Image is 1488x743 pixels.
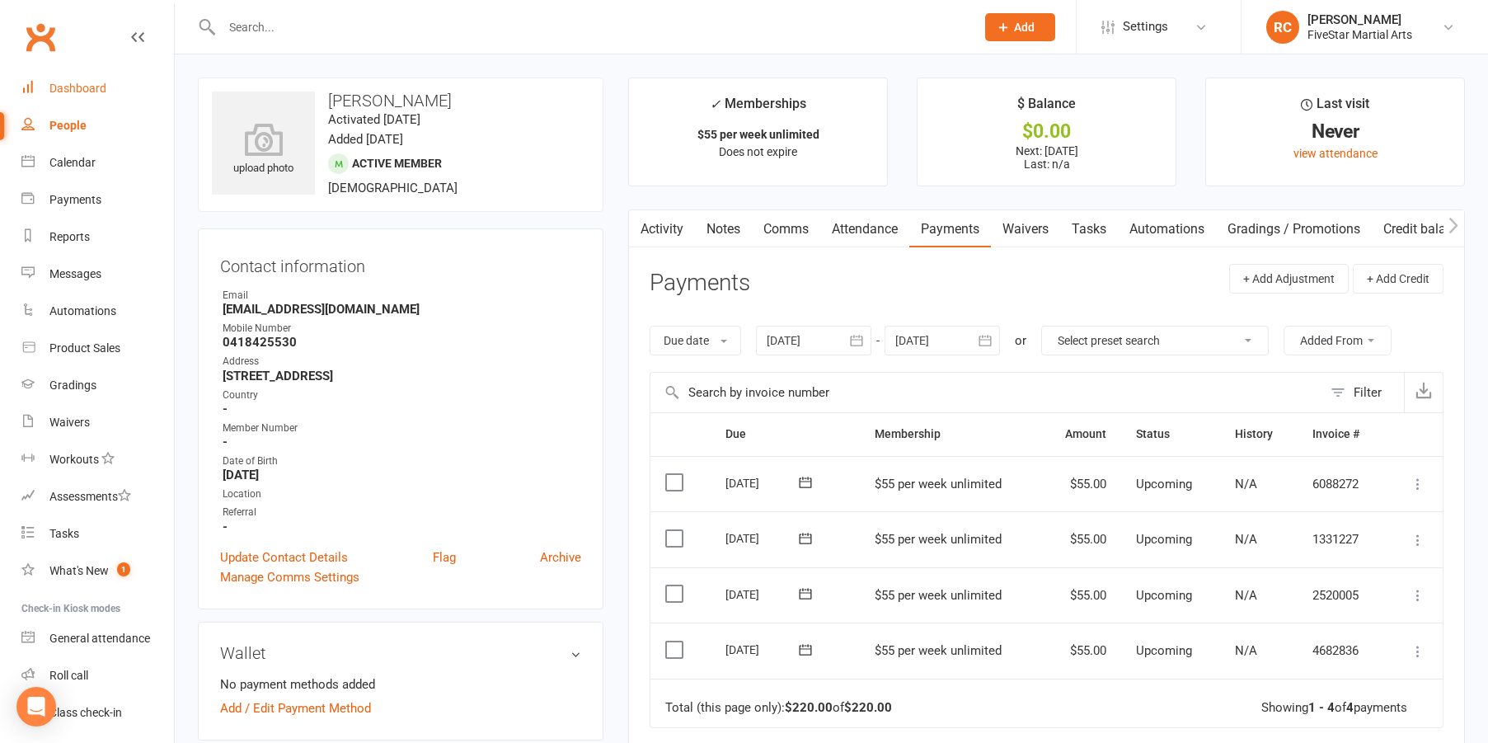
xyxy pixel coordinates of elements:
[223,388,581,403] div: Country
[223,487,581,502] div: Location
[220,251,581,275] h3: Contact information
[991,210,1060,248] a: Waivers
[21,219,174,256] a: Reports
[220,698,371,718] a: Add / Edit Payment Method
[16,687,56,727] div: Open Intercom Messenger
[697,128,819,141] strong: $55 per week unlimited
[49,706,122,719] div: Class check-in
[21,553,174,590] a: What's New1
[223,454,581,469] div: Date of Birth
[725,637,801,662] div: [DATE]
[1293,147,1378,160] a: view attendance
[1235,532,1257,547] span: N/A
[719,145,797,158] span: Does not expire
[212,92,589,110] h3: [PERSON_NAME]
[711,413,861,455] th: Due
[49,669,88,682] div: Roll call
[223,421,581,436] div: Member Number
[1298,567,1386,623] td: 2520005
[223,520,581,534] strong: -
[1308,700,1335,715] strong: 1 - 4
[1307,12,1412,27] div: [PERSON_NAME]
[1298,511,1386,567] td: 1331227
[1136,643,1192,658] span: Upcoming
[220,644,581,662] h3: Wallet
[1235,643,1257,658] span: N/A
[21,144,174,181] a: Calendar
[223,468,581,482] strong: [DATE]
[328,181,458,195] span: [DEMOGRAPHIC_DATA]
[725,525,801,551] div: [DATE]
[49,527,79,540] div: Tasks
[540,548,581,567] a: Archive
[21,478,174,515] a: Assessments
[1261,701,1407,715] div: Showing of payments
[49,304,116,317] div: Automations
[223,369,581,383] strong: [STREET_ADDRESS]
[710,96,721,112] i: ✓
[629,210,695,248] a: Activity
[1014,21,1035,34] span: Add
[820,210,909,248] a: Attendance
[223,335,581,350] strong: 0418425530
[785,700,833,715] strong: $220.00
[1136,477,1192,491] span: Upcoming
[328,132,403,147] time: Added [DATE]
[433,548,456,567] a: Flag
[223,402,581,416] strong: -
[21,694,174,731] a: Class kiosk mode
[49,82,106,95] div: Dashboard
[1301,93,1369,123] div: Last visit
[1372,210,1478,248] a: Credit balance
[650,373,1322,412] input: Search by invoice number
[1017,93,1076,123] div: $ Balance
[223,321,581,336] div: Mobile Number
[21,70,174,107] a: Dashboard
[223,505,581,520] div: Referral
[1136,532,1192,547] span: Upcoming
[725,581,801,607] div: [DATE]
[223,288,581,303] div: Email
[217,16,964,39] input: Search...
[49,156,96,169] div: Calendar
[1221,123,1449,140] div: Never
[1015,331,1026,350] div: or
[1346,700,1354,715] strong: 4
[21,293,174,330] a: Automations
[844,700,892,715] strong: $220.00
[21,657,174,694] a: Roll call
[1266,11,1299,44] div: RC
[710,93,806,124] div: Memberships
[1118,210,1216,248] a: Automations
[49,119,87,132] div: People
[223,435,581,449] strong: -
[1136,588,1192,603] span: Upcoming
[1353,264,1443,294] button: + Add Credit
[20,16,61,58] a: Clubworx
[1040,567,1122,623] td: $55.00
[909,210,991,248] a: Payments
[1123,8,1168,45] span: Settings
[1298,456,1386,512] td: 6088272
[1060,210,1118,248] a: Tasks
[1284,326,1392,355] button: Added From
[752,210,820,248] a: Comms
[932,123,1161,140] div: $0.00
[220,675,581,694] li: No payment methods added
[21,367,174,404] a: Gradings
[650,326,741,355] button: Due date
[223,354,581,369] div: Address
[1040,623,1122,679] td: $55.00
[1307,27,1412,42] div: FiveStar Martial Arts
[1235,477,1257,491] span: N/A
[1354,383,1382,402] div: Filter
[49,230,90,243] div: Reports
[985,13,1055,41] button: Add
[21,404,174,441] a: Waivers
[875,643,1002,658] span: $55 per week unlimited
[49,267,101,280] div: Messages
[1216,210,1372,248] a: Gradings / Promotions
[49,193,101,206] div: Payments
[352,157,442,170] span: Active member
[49,379,96,392] div: Gradings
